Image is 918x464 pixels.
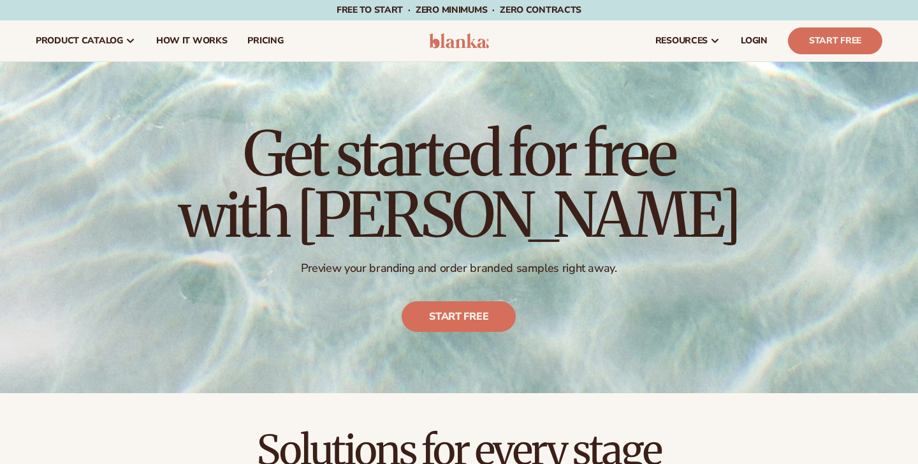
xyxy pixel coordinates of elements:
[402,301,516,332] a: Start free
[146,20,238,61] a: How It Works
[156,36,228,46] span: How It Works
[237,20,293,61] a: pricing
[178,123,739,246] h1: Get started for free with [PERSON_NAME]
[655,36,708,46] span: resources
[788,27,882,54] a: Start Free
[337,4,581,16] span: Free to start · ZERO minimums · ZERO contracts
[25,20,146,61] a: product catalog
[247,36,283,46] span: pricing
[429,33,490,49] img: logo
[731,20,778,61] a: LOGIN
[36,36,123,46] span: product catalog
[645,20,731,61] a: resources
[178,261,739,276] p: Preview your branding and order branded samples right away.
[741,36,768,46] span: LOGIN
